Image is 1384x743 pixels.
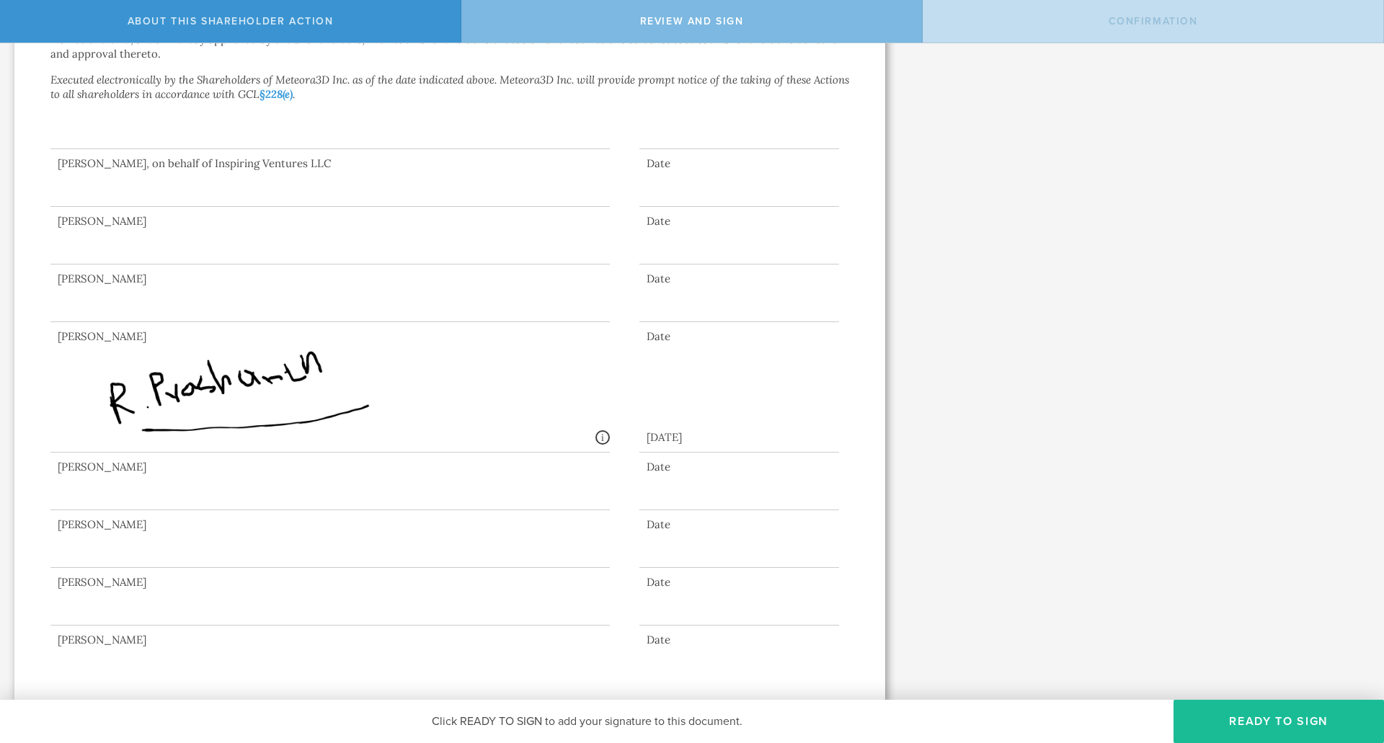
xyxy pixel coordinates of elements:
[640,15,744,27] span: Review and Sign
[58,351,439,455] img: 0ZAAAAABJRU5ErkJggg==
[50,633,610,647] div: [PERSON_NAME]
[1174,700,1384,743] button: Ready to Sign
[1109,15,1198,27] span: Confirmation
[128,15,334,27] span: About this Shareholder Action
[639,416,839,453] div: [DATE]
[50,73,849,101] em: Executed electronically by the Shareholders of Meteora3D Inc. as of the date indicated above. Met...
[259,87,293,101] a: §228(e)
[639,633,839,647] div: Date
